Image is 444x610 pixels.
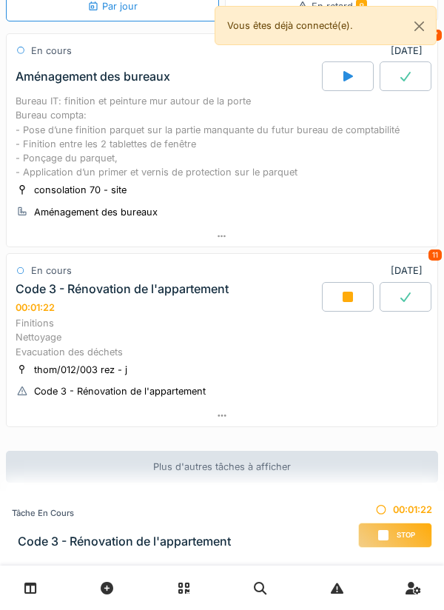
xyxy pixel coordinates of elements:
[18,534,231,549] h3: Code 3 - Rénovation de l'appartement
[16,94,428,179] div: Bureau IT: finition et peinture mur autour de la porte Bureau compta: - Pose d’une finition parqu...
[397,530,415,540] span: Stop
[16,282,229,296] div: Code 3 - Rénovation de l'appartement
[16,316,428,359] div: Finitions Nettoyage Evacuation des déchets
[16,302,55,313] div: 00:01:22
[391,264,428,278] div: [DATE]
[34,205,158,219] div: Aménagement des bureaux
[428,249,442,261] div: 11
[16,70,170,84] div: Aménagement des bureaux
[215,6,437,45] div: Vous êtes déjà connecté(e).
[31,44,72,58] div: En cours
[12,507,231,520] div: Tâche en cours
[34,363,127,377] div: thom/012/003 rez - j
[6,451,438,483] div: Plus d'autres tâches à afficher
[34,183,127,197] div: consolation 70 - site
[312,1,367,12] span: En retard
[358,503,432,517] div: 00:01:22
[34,384,206,398] div: Code 3 - Rénovation de l'appartement
[391,44,428,58] div: [DATE]
[403,7,436,46] button: Close
[31,264,72,278] div: En cours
